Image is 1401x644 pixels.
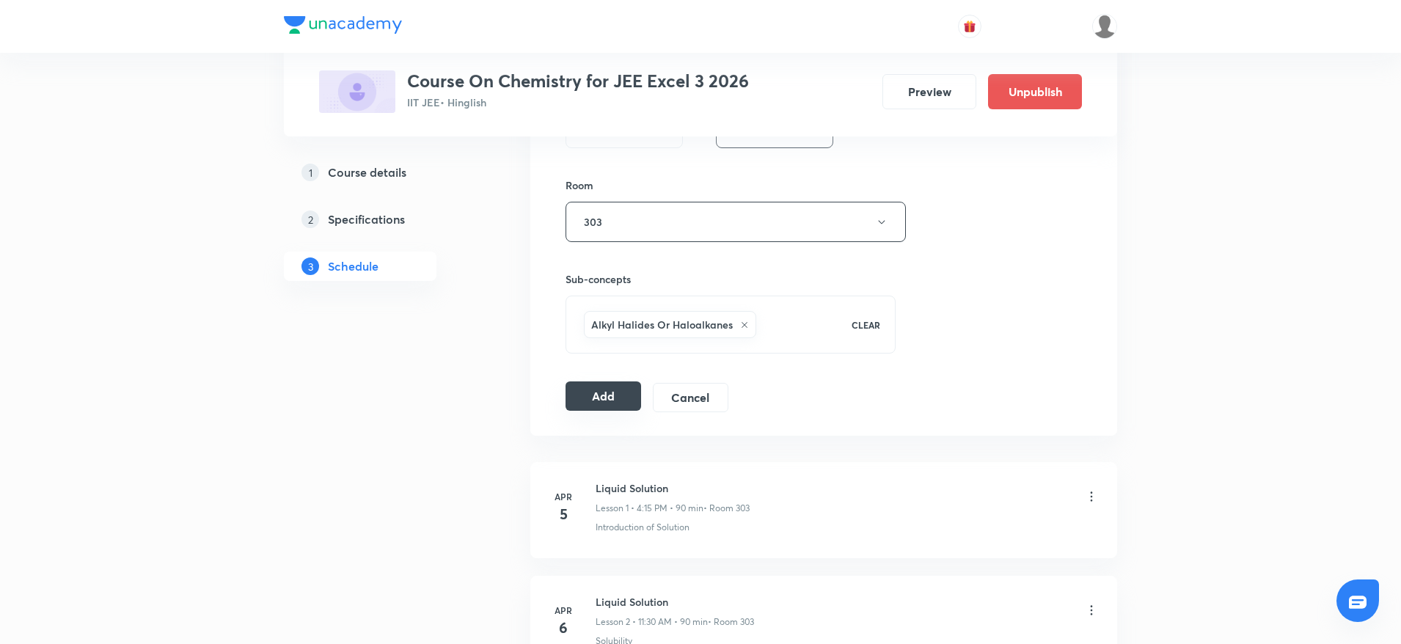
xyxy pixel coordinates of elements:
[596,502,703,515] p: Lesson 1 • 4:15 PM • 90 min
[708,615,754,629] p: • Room 303
[566,178,593,193] h6: Room
[284,16,402,37] a: Company Logo
[596,480,750,496] h6: Liquid Solution
[596,594,754,610] h6: Liquid Solution
[301,257,319,275] p: 3
[882,74,976,109] button: Preview
[988,74,1082,109] button: Unpublish
[1092,14,1117,39] img: Ankit Porwal
[596,615,708,629] p: Lesson 2 • 11:30 AM • 90 min
[328,211,405,228] h5: Specifications
[301,211,319,228] p: 2
[566,381,641,411] button: Add
[328,257,378,275] h5: Schedule
[407,95,749,110] p: IIT JEE • Hinglish
[703,502,750,515] p: • Room 303
[566,202,906,242] button: 303
[319,70,395,113] img: 08A68037-EAE1-46F7-A5FA-99F5A3591301_plus.png
[549,503,578,525] h4: 5
[549,617,578,639] h4: 6
[407,70,749,92] h3: Course On Chemistry for JEE Excel 3 2026
[566,271,896,287] h6: Sub-concepts
[958,15,981,38] button: avatar
[284,158,483,187] a: 1Course details
[284,205,483,234] a: 2Specifications
[591,317,733,332] h6: Alkyl Halides Or Haloalkanes
[301,164,319,181] p: 1
[549,490,578,503] h6: Apr
[328,164,406,181] h5: Course details
[549,604,578,617] h6: Apr
[596,521,689,534] p: Introduction of Solution
[284,16,402,34] img: Company Logo
[653,383,728,412] button: Cancel
[852,318,880,332] p: CLEAR
[963,20,976,33] img: avatar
